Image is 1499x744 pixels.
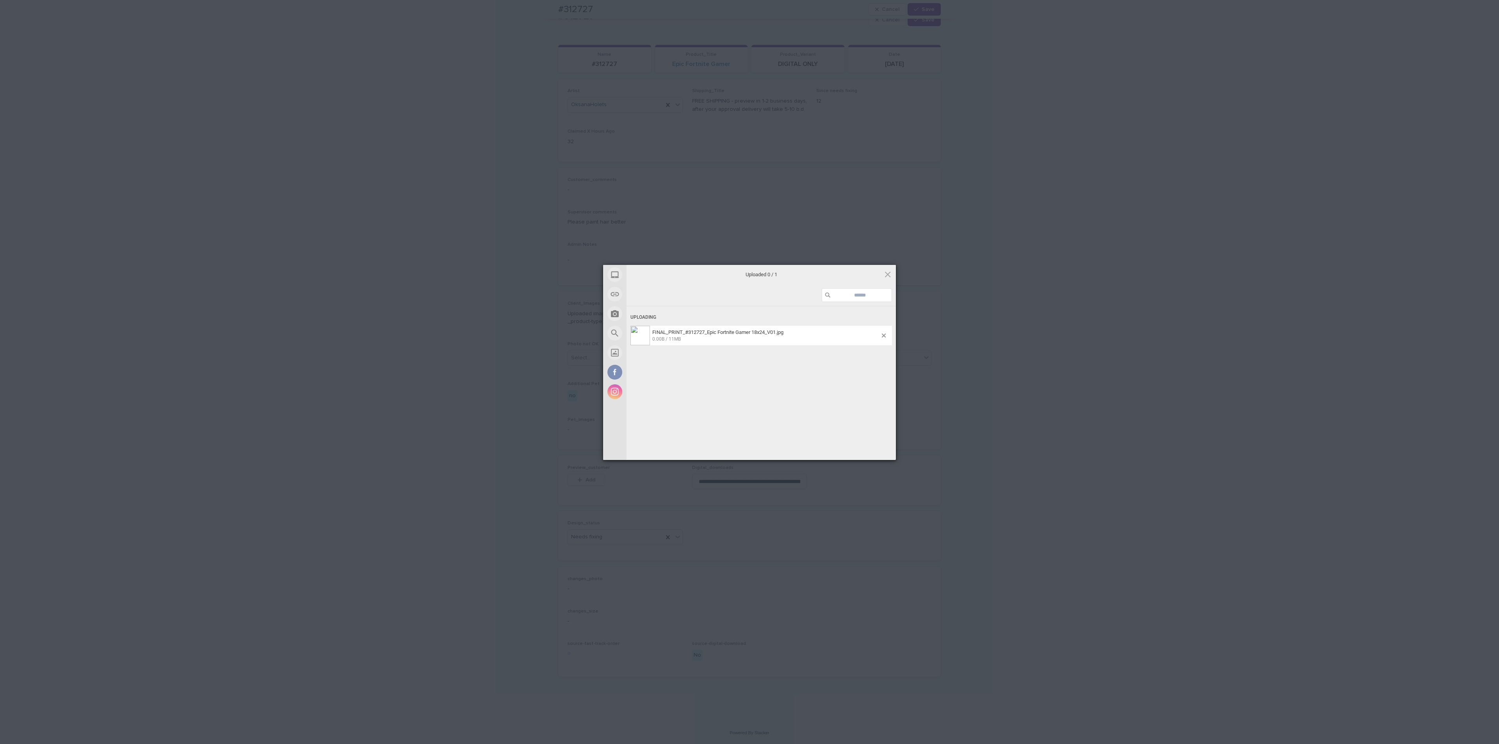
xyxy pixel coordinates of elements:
[650,329,882,342] span: FINAL_PRINT_#312727_Epic Fortnite Gamer 18x24_V01.jpg
[683,271,839,278] span: Uploaded 0 / 1
[652,336,668,342] span: 0.00B /
[630,326,650,345] img: 39cd9530-67b9-4b7f-8700-459e4d773aab
[669,336,681,342] span: 11MB
[883,270,892,279] span: Click here or hit ESC to close picker
[630,310,892,325] div: Uploading
[652,329,783,335] span: FINAL_PRINT_#312727_Epic Fortnite Gamer 18x24_V01.jpg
